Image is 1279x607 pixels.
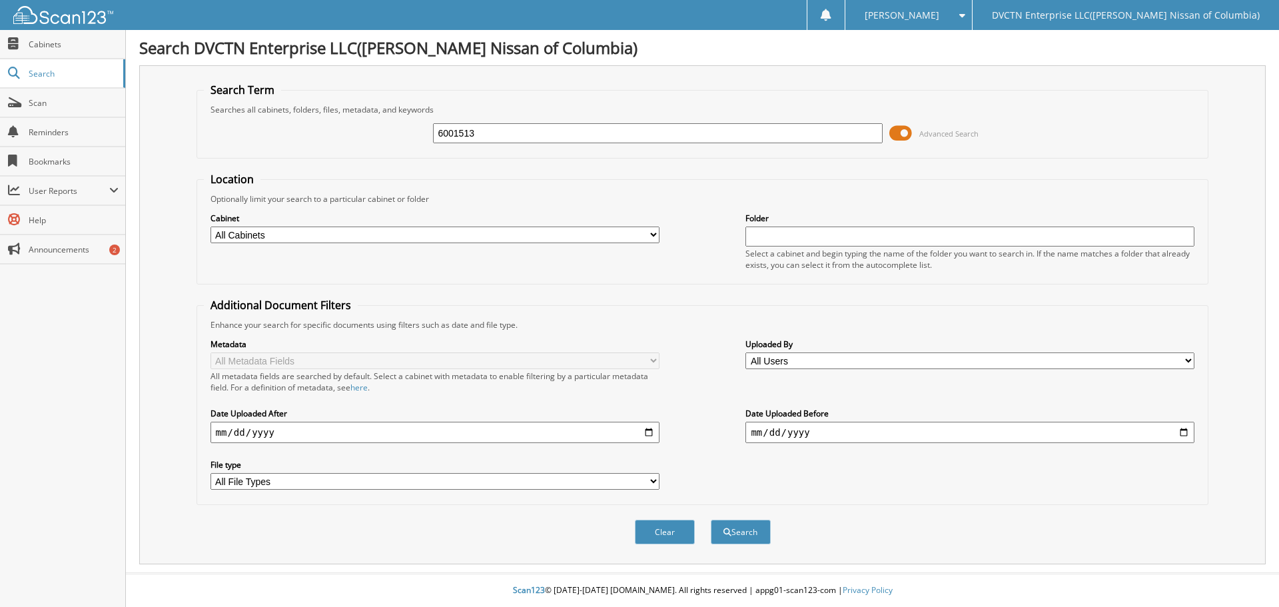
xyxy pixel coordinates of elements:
[29,215,119,226] span: Help
[29,156,119,167] span: Bookmarks
[211,213,659,224] label: Cabinet
[745,248,1194,271] div: Select a cabinet and begin typing the name of the folder you want to search in. If the name match...
[29,244,119,255] span: Announcements
[204,172,260,187] legend: Location
[204,298,358,312] legend: Additional Document Filters
[992,11,1260,19] span: DVCTN Enterprise LLC([PERSON_NAME] Nissan of Columbia)
[204,83,281,97] legend: Search Term
[13,6,113,24] img: scan123-logo-white.svg
[513,584,545,596] span: Scan123
[919,129,979,139] span: Advanced Search
[204,319,1202,330] div: Enhance your search for specific documents using filters such as date and file type.
[843,584,893,596] a: Privacy Policy
[29,185,109,197] span: User Reports
[211,338,659,350] label: Metadata
[350,382,368,393] a: here
[211,370,659,393] div: All metadata fields are searched by default. Select a cabinet with metadata to enable filtering b...
[204,104,1202,115] div: Searches all cabinets, folders, files, metadata, and keywords
[745,408,1194,419] label: Date Uploaded Before
[29,68,117,79] span: Search
[139,37,1266,59] h1: Search DVCTN Enterprise LLC([PERSON_NAME] Nissan of Columbia)
[29,97,119,109] span: Scan
[211,422,659,443] input: start
[1212,543,1279,607] iframe: Chat Widget
[745,338,1194,350] label: Uploaded By
[865,11,939,19] span: [PERSON_NAME]
[204,193,1202,205] div: Optionally limit your search to a particular cabinet or folder
[745,422,1194,443] input: end
[745,213,1194,224] label: Folder
[635,520,695,544] button: Clear
[211,408,659,419] label: Date Uploaded After
[29,127,119,138] span: Reminders
[211,459,659,470] label: File type
[109,245,120,255] div: 2
[29,39,119,50] span: Cabinets
[126,574,1279,607] div: © [DATE]-[DATE] [DOMAIN_NAME]. All rights reserved | appg01-scan123-com |
[711,520,771,544] button: Search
